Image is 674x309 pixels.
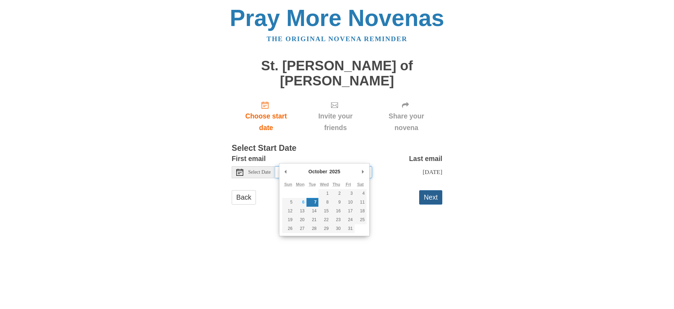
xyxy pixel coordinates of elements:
[330,215,342,224] button: 23
[355,198,366,207] button: 11
[355,215,366,224] button: 25
[308,166,329,177] div: October
[282,224,294,233] button: 26
[320,182,329,187] abbr: Wednesday
[359,166,366,177] button: Next Month
[355,189,366,198] button: 4
[232,95,300,137] a: Choose start date
[342,215,354,224] button: 24
[377,110,435,134] span: Share your novena
[306,215,318,224] button: 21
[342,224,354,233] button: 31
[294,215,306,224] button: 20
[300,95,370,137] div: Click "Next" to confirm your start date first.
[282,215,294,224] button: 19
[357,182,364,187] abbr: Saturday
[282,166,289,177] button: Previous Month
[318,224,330,233] button: 29
[294,207,306,215] button: 13
[419,190,442,205] button: Next
[328,166,341,177] div: 2025
[332,182,340,187] abbr: Thursday
[330,224,342,233] button: 30
[318,189,330,198] button: 1
[294,224,306,233] button: 27
[330,189,342,198] button: 2
[282,198,294,207] button: 5
[318,207,330,215] button: 15
[284,182,292,187] abbr: Sunday
[318,215,330,224] button: 22
[306,224,318,233] button: 28
[318,198,330,207] button: 8
[232,190,256,205] a: Back
[239,110,293,134] span: Choose start date
[294,198,306,207] button: 6
[409,153,442,165] label: Last email
[282,207,294,215] button: 12
[308,110,363,134] span: Invite your friends
[275,166,372,178] input: Use the arrow keys to pick a date
[232,144,442,153] h3: Select Start Date
[309,182,316,187] abbr: Tuesday
[296,182,305,187] abbr: Monday
[306,207,318,215] button: 14
[232,58,442,88] h1: St. [PERSON_NAME] of [PERSON_NAME]
[423,168,442,175] span: [DATE]
[306,198,318,207] button: 7
[342,189,354,198] button: 3
[346,182,351,187] abbr: Friday
[342,207,354,215] button: 17
[355,207,366,215] button: 18
[248,170,271,175] span: Select Date
[230,5,444,31] a: Pray More Novenas
[330,207,342,215] button: 16
[330,198,342,207] button: 9
[232,153,266,165] label: First email
[267,35,408,43] a: The original novena reminder
[342,198,354,207] button: 10
[370,95,442,137] div: Click "Next" to confirm your start date first.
